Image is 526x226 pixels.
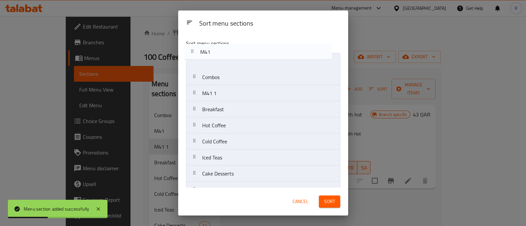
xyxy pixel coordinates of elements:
button: Cancel [290,195,311,208]
span: Cancel [293,197,308,206]
span: Sort [324,197,335,206]
button: Sort [319,195,340,208]
div: Sort menu sections [197,16,343,31]
p: Sort menu sections [186,39,308,48]
div: Menu section added successfully [24,205,89,213]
